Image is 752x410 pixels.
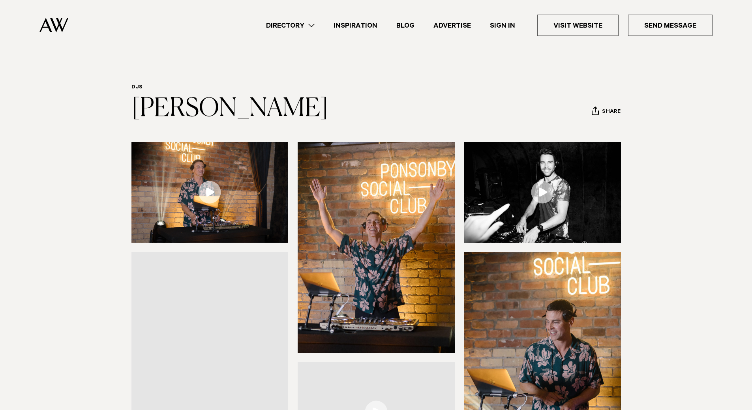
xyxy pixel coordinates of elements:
a: Send Message [628,15,713,36]
button: Share [591,106,621,118]
a: Sign In [480,20,525,31]
a: Inspiration [324,20,387,31]
a: DJs [131,84,143,91]
a: [PERSON_NAME] [131,96,328,122]
a: Advertise [424,20,480,31]
a: Directory [257,20,324,31]
a: Blog [387,20,424,31]
a: Visit Website [537,15,619,36]
img: Auckland Weddings Logo [39,18,68,32]
span: Share [602,109,621,116]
